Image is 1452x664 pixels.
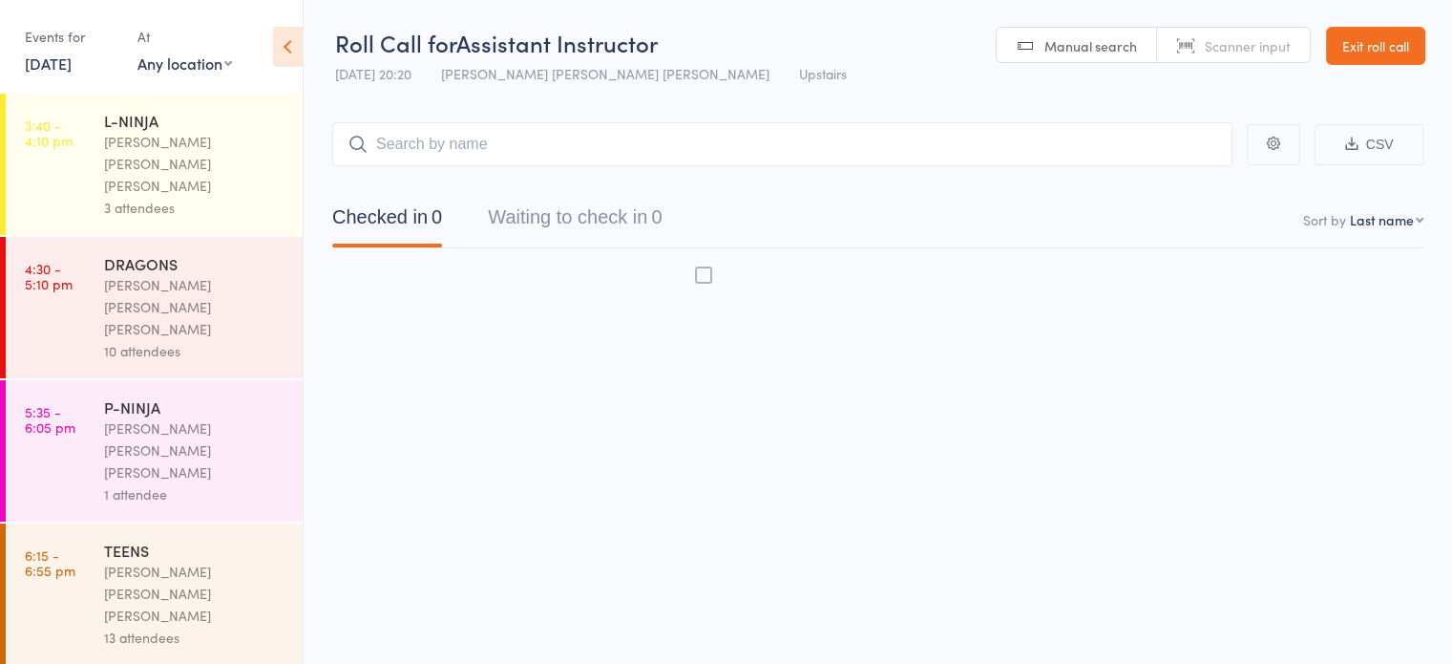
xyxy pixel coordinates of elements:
div: Last name [1350,210,1414,229]
time: 6:15 - 6:55 pm [25,547,75,578]
span: Scanner input [1205,36,1291,55]
span: Manual search [1044,36,1137,55]
a: 5:35 -6:05 pmP-NINJA[PERSON_NAME] [PERSON_NAME] [PERSON_NAME]1 attendee [6,380,303,522]
span: Roll Call for [335,27,456,58]
a: Exit roll call [1326,27,1425,65]
div: [PERSON_NAME] [PERSON_NAME] [PERSON_NAME] [104,418,286,483]
label: Sort by [1303,210,1346,229]
span: [DATE] 20:20 [335,64,411,83]
div: 0 [651,206,662,227]
div: TEENS [104,540,286,561]
div: DRAGONS [104,253,286,274]
button: CSV [1315,124,1423,165]
div: L-NINJA [104,110,286,131]
div: At [137,21,232,53]
a: [DATE] [25,53,72,74]
div: 1 attendee [104,483,286,505]
button: Checked in0 [332,197,442,247]
div: [PERSON_NAME] [PERSON_NAME] [PERSON_NAME] [104,131,286,197]
div: [PERSON_NAME] [PERSON_NAME] [PERSON_NAME] [104,561,286,627]
div: 10 attendees [104,340,286,362]
div: Events for [25,21,118,53]
a: 3:40 -4:10 pmL-NINJA[PERSON_NAME] [PERSON_NAME] [PERSON_NAME]3 attendees [6,94,303,235]
div: [PERSON_NAME] [PERSON_NAME] [PERSON_NAME] [104,274,286,340]
div: 0 [431,206,442,227]
div: P-NINJA [104,396,286,418]
div: Any location [137,53,232,74]
span: Assistant Instructor [456,27,658,58]
a: 4:30 -5:10 pmDRAGONS[PERSON_NAME] [PERSON_NAME] [PERSON_NAME]10 attendees [6,237,303,378]
time: 4:30 - 5:10 pm [25,261,73,291]
span: [PERSON_NAME] [PERSON_NAME] [PERSON_NAME] [441,64,769,83]
span: Upstairs [799,64,847,83]
button: Waiting to check in0 [488,197,662,247]
input: Search by name [332,122,1232,166]
div: 13 attendees [104,627,286,649]
div: 3 attendees [104,197,286,219]
time: 3:40 - 4:10 pm [25,118,73,148]
time: 5:35 - 6:05 pm [25,404,75,435]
